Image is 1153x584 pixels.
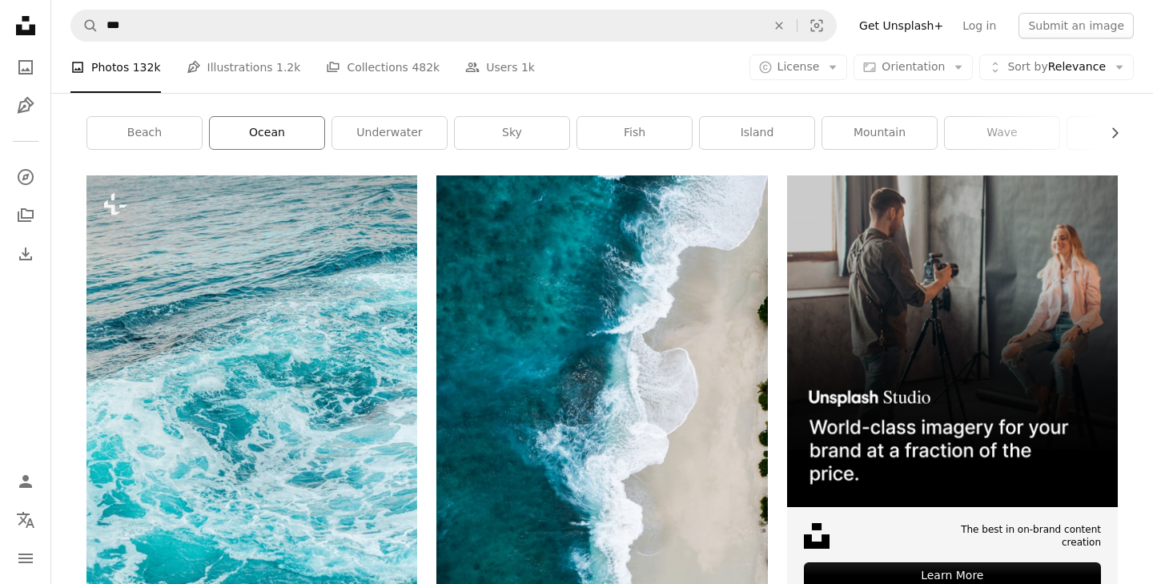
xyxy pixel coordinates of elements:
a: aerial photography of large body of water and shoreline [436,463,767,477]
button: scroll list to the right [1100,117,1118,149]
button: Language [10,504,42,536]
a: Download History [10,238,42,270]
img: file-1631678316303-ed18b8b5cb9cimage [804,523,830,549]
form: Find visuals sitewide [70,10,837,42]
button: Menu [10,542,42,574]
button: Search Unsplash [71,10,98,41]
a: wave [945,117,1059,149]
a: Home — Unsplash [10,10,42,45]
a: island [700,117,814,149]
button: Sort byRelevance [979,54,1134,80]
span: License [777,60,820,73]
a: Log in / Sign up [10,465,42,497]
span: 1k [521,58,535,76]
a: underwater [332,117,447,149]
a: fish [577,117,692,149]
button: Clear [761,10,797,41]
a: Illustrations 1.2k [187,42,301,93]
a: Get Unsplash+ [850,13,953,38]
a: Photos [10,51,42,83]
span: Relevance [1007,59,1106,75]
a: sky [455,117,569,149]
a: ocean [210,117,324,149]
a: Collections 482k [326,42,440,93]
button: License [749,54,848,80]
span: 1.2k [276,58,300,76]
a: Users 1k [465,42,535,93]
a: Illustrations [10,90,42,122]
span: Sort by [1007,60,1047,73]
button: Visual search [797,10,836,41]
button: Submit an image [1018,13,1134,38]
a: a man riding a surfboard on top of a wave in the ocean [86,418,417,433]
img: file-1715651741414-859baba4300dimage [787,175,1118,506]
a: mountain [822,117,937,149]
span: Orientation [882,60,945,73]
span: 482k [412,58,440,76]
span: The best in on-brand content creation [919,523,1101,550]
a: Explore [10,161,42,193]
a: Log in [953,13,1006,38]
a: beach [87,117,202,149]
button: Orientation [854,54,973,80]
a: Collections [10,199,42,232]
